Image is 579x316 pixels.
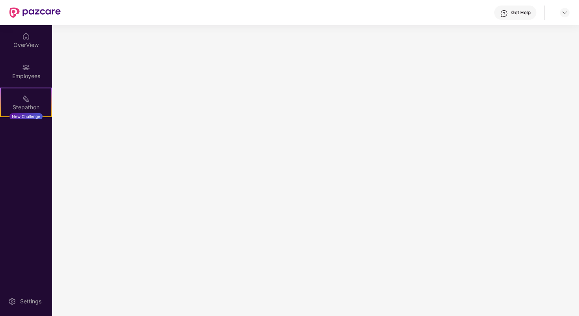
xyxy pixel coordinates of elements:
[22,64,30,71] img: svg+xml;base64,PHN2ZyBpZD0iRW1wbG95ZWVzIiB4bWxucz0iaHR0cDovL3d3dy53My5vcmcvMjAwMC9zdmciIHdpZHRoPS...
[511,9,530,16] div: Get Help
[1,103,51,111] div: Stepathon
[8,297,16,305] img: svg+xml;base64,PHN2ZyBpZD0iU2V0dGluZy0yMHgyMCIgeG1sbnM9Imh0dHA6Ly93d3cudzMub3JnLzIwMDAvc3ZnIiB3aW...
[562,9,568,16] img: svg+xml;base64,PHN2ZyBpZD0iRHJvcGRvd24tMzJ4MzIiIHhtbG5zPSJodHRwOi8vd3d3LnczLm9yZy8yMDAwL3N2ZyIgd2...
[9,113,43,120] div: New Challenge
[22,95,30,103] img: svg+xml;base64,PHN2ZyB4bWxucz0iaHR0cDovL3d3dy53My5vcmcvMjAwMC9zdmciIHdpZHRoPSIyMSIgaGVpZ2h0PSIyMC...
[9,7,61,18] img: New Pazcare Logo
[22,32,30,40] img: svg+xml;base64,PHN2ZyBpZD0iSG9tZSIgeG1sbnM9Imh0dHA6Ly93d3cudzMub3JnLzIwMDAvc3ZnIiB3aWR0aD0iMjAiIG...
[500,9,508,17] img: svg+xml;base64,PHN2ZyBpZD0iSGVscC0zMngzMiIgeG1sbnM9Imh0dHA6Ly93d3cudzMub3JnLzIwMDAvc3ZnIiB3aWR0aD...
[18,297,44,305] div: Settings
